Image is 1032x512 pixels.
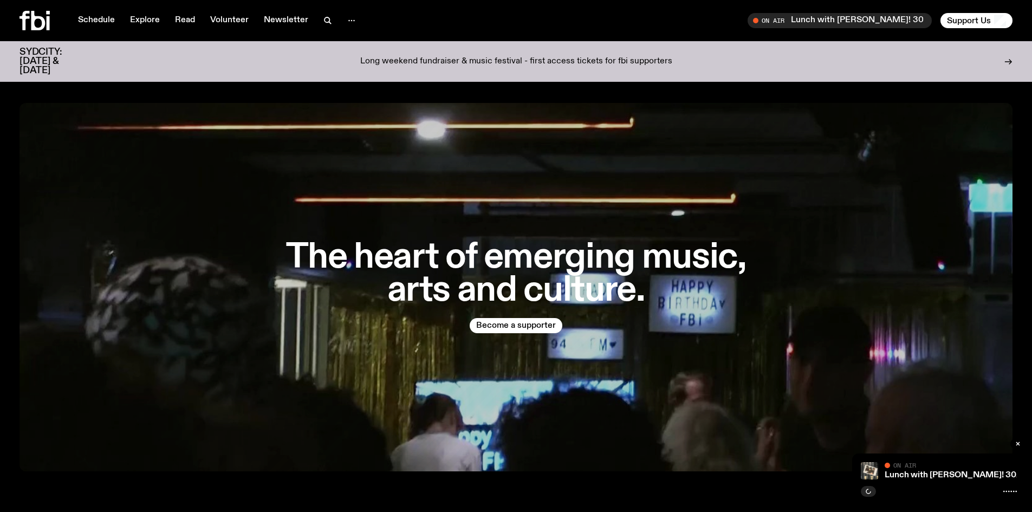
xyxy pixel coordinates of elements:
h3: SYDCITY: [DATE] & [DATE] [20,48,89,75]
button: Become a supporter [470,318,562,333]
button: Support Us [940,13,1012,28]
a: Explore [124,13,166,28]
span: On Air [893,462,916,469]
a: Lunch with [PERSON_NAME]! 30/08 [885,471,1031,479]
button: On AirLunch with [PERSON_NAME]! 30/08 [748,13,932,28]
a: Read [168,13,202,28]
p: Long weekend fundraiser & music festival - first access tickets for fbi supporters [360,57,672,67]
span: Support Us [947,16,991,25]
h1: The heart of emerging music, arts and culture. [274,241,759,307]
a: Volunteer [204,13,255,28]
a: Schedule [72,13,121,28]
img: A polaroid of Ella Avni in the studio on top of the mixer which is also located in the studio. [861,462,878,479]
a: Newsletter [257,13,315,28]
